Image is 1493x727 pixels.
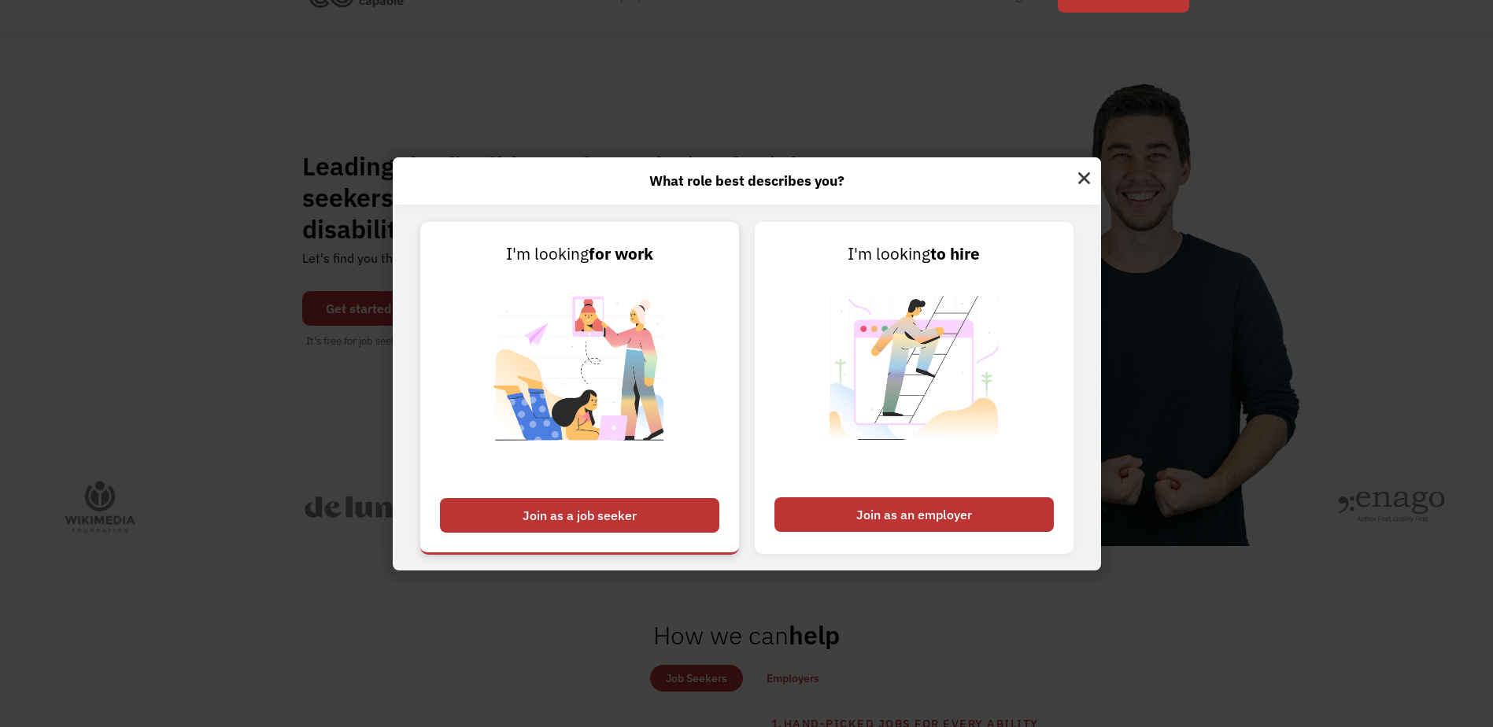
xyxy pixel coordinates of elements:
[482,267,678,489] img: Chronically Capable Personalized Job Matching
[440,242,719,267] div: I'm looking
[440,498,719,533] div: Join as a job seeker
[774,242,1054,267] div: I'm looking
[589,243,653,264] strong: for work
[649,172,844,190] strong: What role best describes you?
[420,222,739,554] a: I'm lookingfor workJoin as a job seeker
[755,222,1074,554] a: I'm lookingto hireJoin as an employer
[774,497,1054,532] div: Join as an employer
[930,243,980,264] strong: to hire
